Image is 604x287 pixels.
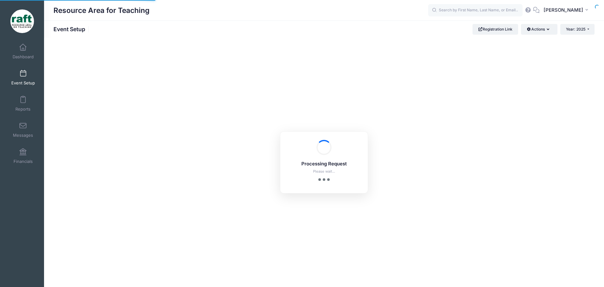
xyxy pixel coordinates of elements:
a: Event Setup [8,66,38,89]
button: Actions [521,24,557,35]
h1: Resource Area for Teaching [53,3,149,18]
a: Messages [8,119,38,141]
a: Reports [8,93,38,115]
span: Dashboard [13,54,34,60]
span: Reports [15,106,31,112]
span: Messages [13,133,33,138]
span: [PERSON_NAME] [544,7,583,14]
span: Financials [14,159,33,164]
a: Financials [8,145,38,167]
a: Dashboard [8,40,38,62]
h5: Processing Request [288,161,360,167]
input: Search by First Name, Last Name, or Email... [428,4,523,17]
a: Registration Link [473,24,518,35]
button: [PERSON_NAME] [540,3,595,18]
h1: Event Setup [53,26,91,32]
button: Year: 2025 [560,24,595,35]
img: Resource Area for Teaching [10,9,34,33]
p: Please wait... [288,169,360,174]
span: Year: 2025 [566,27,585,32]
span: Event Setup [11,80,35,86]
